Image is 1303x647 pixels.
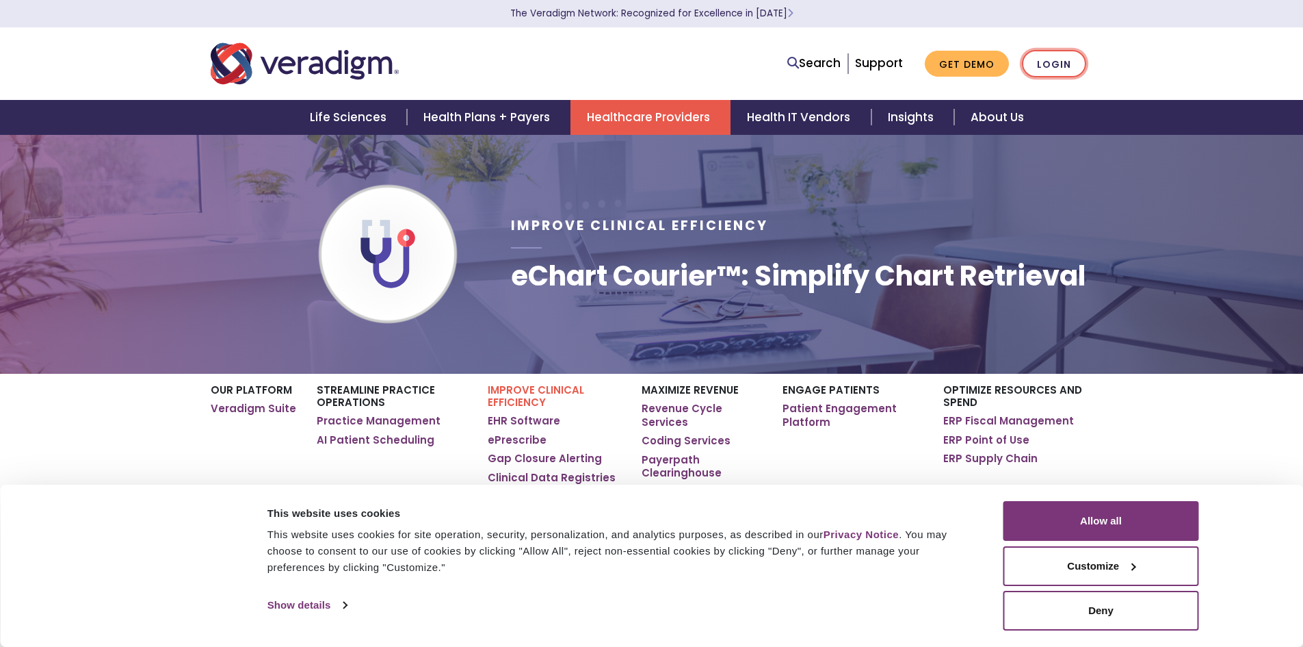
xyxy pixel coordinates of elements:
[925,51,1009,77] a: Get Demo
[1003,591,1199,631] button: Deny
[642,453,761,480] a: Payerpath Clearinghouse
[211,41,399,86] img: Veradigm logo
[407,100,570,135] a: Health Plans + Payers
[317,414,440,428] a: Practice Management
[1003,501,1199,541] button: Allow all
[1022,50,1086,78] a: Login
[211,402,296,416] a: Veradigm Suite
[488,452,602,466] a: Gap Closure Alerting
[317,433,434,447] a: AI Patient Scheduling
[824,529,899,540] a: Privacy Notice
[488,433,547,447] a: ePrescribe
[511,259,1085,292] h1: eChart Courier™: Simplify Chart Retrieval
[943,414,1074,428] a: ERP Fiscal Management
[267,505,973,522] div: This website uses cookies
[855,55,903,71] a: Support
[787,7,793,20] span: Learn More
[782,402,923,429] a: Patient Engagement Platform
[570,100,731,135] a: Healthcare Providers
[787,54,841,73] a: Search
[511,216,768,235] span: Improve Clinical Efficiency
[954,100,1040,135] a: About Us
[293,100,407,135] a: Life Sciences
[267,527,973,576] div: This website uses cookies for site operation, security, personalization, and analytics purposes, ...
[871,100,954,135] a: Insights
[943,452,1038,466] a: ERP Supply Chain
[488,414,560,428] a: EHR Software
[1003,546,1199,586] button: Customize
[943,433,1029,447] a: ERP Point of Use
[267,595,347,616] a: Show details
[642,402,761,429] a: Revenue Cycle Services
[488,471,616,485] a: Clinical Data Registries
[510,7,793,20] a: The Veradigm Network: Recognized for Excellence in [DATE]Learn More
[731,100,871,135] a: Health IT Vendors
[642,434,731,448] a: Coding Services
